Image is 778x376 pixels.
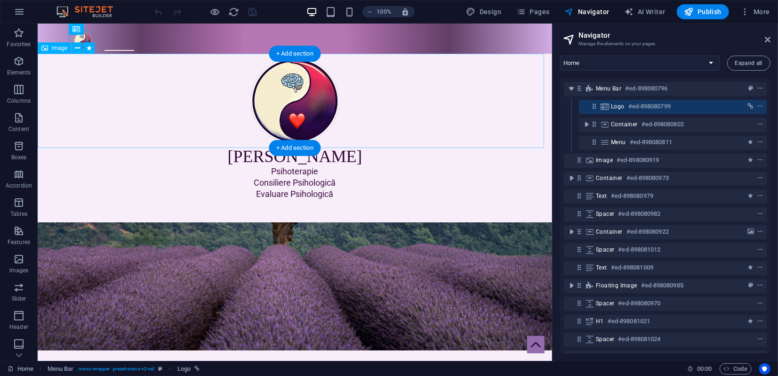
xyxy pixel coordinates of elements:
[269,140,321,156] div: + Add section
[566,172,577,184] button: toggle-expand
[755,155,765,166] button: context-menu
[755,119,765,130] button: context-menu
[228,6,240,17] button: reload
[755,244,765,255] button: context-menu
[746,190,755,202] button: animation
[566,226,577,237] button: toggle-expand
[630,137,672,148] h6: #ed-898080811
[578,31,770,40] h2: Navigator
[9,267,29,274] p: Images
[77,363,154,375] span: . menu-wrapper .preset-menu-v2-xxl
[759,363,770,375] button: Usercentrics
[52,45,67,51] span: Image
[618,208,660,220] h6: #ed-898080982
[746,137,755,148] button: animation
[8,125,29,133] p: Content
[596,210,614,218] span: Spacer
[684,7,722,16] span: Publish
[611,103,625,110] span: Logo
[11,154,27,161] p: Boxes
[513,4,553,19] button: Pages
[194,366,200,371] i: This element is linked
[463,4,505,19] div: Design (Ctrl+Alt+Y)
[617,155,659,166] h6: #ed-898080919
[611,139,626,146] span: Menu
[755,208,765,220] button: context-menu
[566,83,577,94] button: toggle-expand
[269,46,321,62] div: + Add section
[7,41,31,48] p: Favorites
[755,101,765,112] button: context-menu
[566,280,577,291] button: toggle-expand
[466,7,502,16] span: Design
[229,7,240,17] i: Reload page
[746,83,755,94] button: preset
[697,363,712,375] span: 00 00
[10,210,27,218] p: Tables
[581,119,592,130] button: toggle-expand
[755,172,765,184] button: context-menu
[209,6,221,17] button: Click here to leave preview mode and continue editing
[618,244,660,255] h6: #ed-898081012
[566,351,577,363] button: toggle-expand
[596,192,607,200] span: Text
[625,7,666,16] span: AI Writer
[516,7,549,16] span: Pages
[746,101,755,112] button: link
[755,334,765,345] button: context-menu
[746,155,755,166] button: animation
[596,228,623,236] span: Container
[611,190,653,202] h6: #ed-898080979
[463,4,505,19] button: Design
[626,172,669,184] h6: #ed-898080973
[608,316,650,327] h6: #ed-898081021
[755,262,765,273] button: context-menu
[735,60,762,66] span: Expand all
[755,226,765,237] button: context-menu
[755,83,765,94] button: context-menu
[362,6,396,17] button: 100%
[727,56,770,71] button: Expand all
[737,351,746,363] button: preset
[7,69,31,76] p: Elements
[377,6,392,17] h6: 100%
[625,83,667,94] h6: #ed-898080796
[755,190,765,202] button: context-menu
[755,137,765,148] button: context-menu
[611,262,653,273] h6: #ed-898081009
[158,366,162,371] i: This element is a customizable preset
[596,264,607,271] span: Text
[6,182,32,189] p: Accordion
[596,335,614,343] span: Spacer
[596,156,613,164] span: Image
[596,282,637,289] span: Floating Image
[746,280,755,291] button: preset
[596,300,614,307] span: Spacer
[54,6,125,17] img: Editor Logo
[611,121,638,128] span: Container
[704,365,705,372] span: :
[641,280,683,291] h6: #ed-898080985
[48,363,74,375] span: Click to select. Double-click to edit
[596,246,614,253] span: Spacer
[565,7,610,16] span: Navigator
[740,7,770,16] span: More
[8,238,30,246] p: Features
[48,363,200,375] nav: breadcrumb
[746,262,755,273] button: animation
[628,101,671,112] h6: #ed-898080799
[596,85,621,92] span: Menu Bar
[401,8,409,16] i: On resize automatically adjust zoom level to fit chosen device.
[9,323,28,331] p: Header
[746,226,755,237] button: background
[12,295,26,302] p: Slider
[177,363,191,375] span: Click to select. Double-click to edit
[642,119,684,130] h6: #ed-898080802
[7,97,31,105] p: Columns
[677,4,729,19] button: Publish
[596,174,623,182] span: Container
[561,4,613,19] button: Navigator
[627,351,670,363] h6: #ed-898080925
[755,316,765,327] button: context-menu
[755,280,765,291] button: context-menu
